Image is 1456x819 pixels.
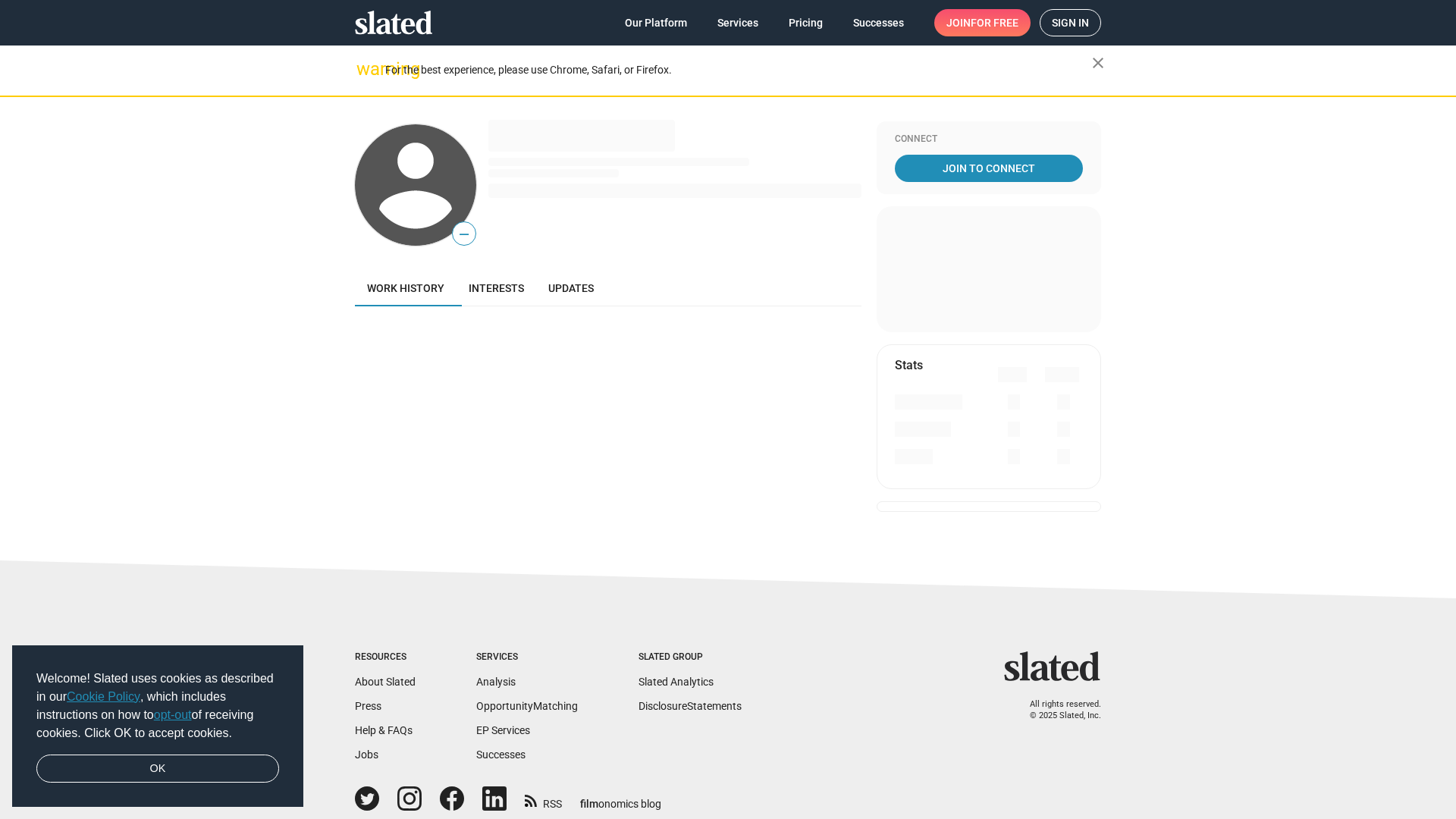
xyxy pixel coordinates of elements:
[639,700,742,712] a: DisclosureStatements
[355,270,457,306] a: Work history
[1014,699,1101,721] p: All rights reserved. © 2025 Slated, Inc.
[580,785,661,811] a: filmonomics blog
[898,155,1080,182] span: Join To Connect
[469,282,524,294] span: Interests
[717,9,758,36] span: Services
[355,748,378,761] a: Jobs
[1089,54,1107,72] mat-icon: close
[355,700,381,712] a: Press
[36,670,279,742] span: Welcome! Slated uses cookies as described in our , which includes instructions on how to of recei...
[548,282,594,294] span: Updates
[946,9,1018,36] span: Join
[777,9,835,36] a: Pricing
[355,724,413,736] a: Help & FAQs
[356,60,375,78] mat-icon: warning
[476,724,530,736] a: EP Services
[536,270,606,306] a: Updates
[36,755,279,783] a: dismiss cookie message
[67,690,140,703] a: Cookie Policy
[895,155,1083,182] a: Join To Connect
[580,798,598,810] span: film
[476,700,578,712] a: OpportunityMatching
[355,651,416,664] div: Resources
[613,9,699,36] a: Our Platform
[841,9,916,36] a: Successes
[154,708,192,721] a: opt-out
[525,788,562,811] a: RSS
[625,9,687,36] span: Our Platform
[367,282,444,294] span: Work history
[895,357,923,373] mat-card-title: Stats
[1052,10,1089,36] span: Sign in
[971,9,1018,36] span: for free
[457,270,536,306] a: Interests
[476,651,578,664] div: Services
[476,748,526,761] a: Successes
[453,224,475,244] span: —
[789,9,823,36] span: Pricing
[853,9,904,36] span: Successes
[639,676,714,688] a: Slated Analytics
[895,133,1083,146] div: Connect
[12,645,303,808] div: cookieconsent
[1040,9,1101,36] a: Sign in
[934,9,1031,36] a: Joinfor free
[476,676,516,688] a: Analysis
[705,9,770,36] a: Services
[355,676,416,688] a: About Slated
[385,60,1092,80] div: For the best experience, please use Chrome, Safari, or Firefox.
[639,651,742,664] div: Slated Group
